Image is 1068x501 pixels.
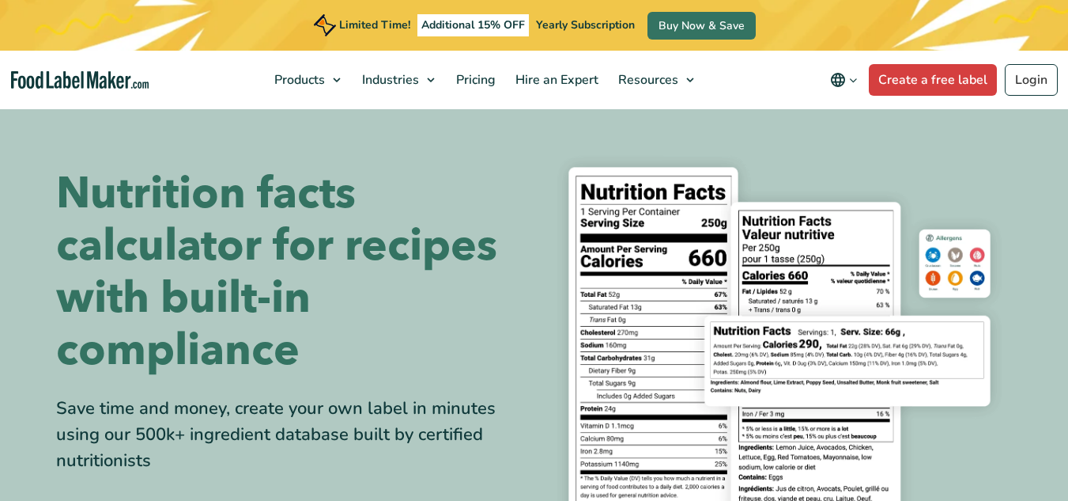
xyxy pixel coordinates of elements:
[451,71,497,89] span: Pricing
[609,51,702,109] a: Resources
[613,71,680,89] span: Resources
[353,51,443,109] a: Industries
[265,51,349,109] a: Products
[11,71,149,89] a: Food Label Maker homepage
[270,71,326,89] span: Products
[819,64,869,96] button: Change language
[536,17,635,32] span: Yearly Subscription
[417,14,529,36] span: Additional 15% OFF
[357,71,421,89] span: Industries
[506,51,605,109] a: Hire an Expert
[339,17,410,32] span: Limited Time!
[56,168,523,377] h1: Nutrition facts calculator for recipes with built-in compliance
[511,71,600,89] span: Hire an Expert
[56,396,523,474] div: Save time and money, create your own label in minutes using our 500k+ ingredient database built b...
[447,51,502,109] a: Pricing
[647,12,756,40] a: Buy Now & Save
[1005,64,1058,96] a: Login
[869,64,997,96] a: Create a free label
